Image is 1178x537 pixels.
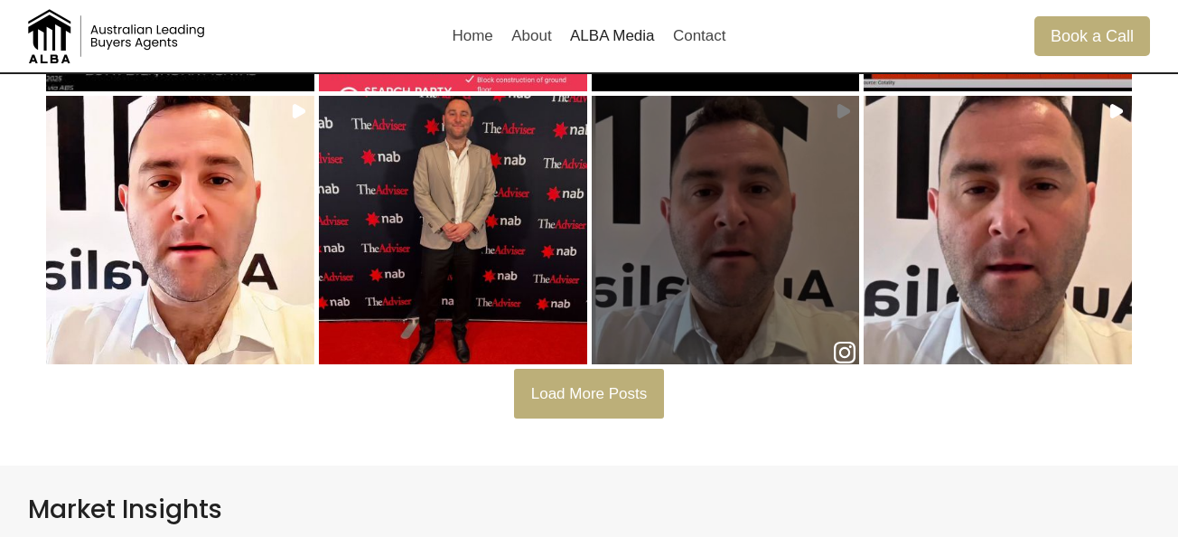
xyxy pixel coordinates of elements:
[319,96,587,364] div: Really enjoyed this year’s edition of the adviserau awards sponsored by nab. Privileged to be gue...
[531,385,648,402] span: Load More Posts
[561,14,664,58] a: ALBA Media
[46,96,314,364] div: canberraDoes the housing market replicate its fireworks scene or resemble our political approach? 👆
[28,9,209,63] img: Australian Leading Buyers Agents
[502,14,561,58] a: About
[1108,103,1125,119] svg: Video
[664,14,735,58] a: Contact
[834,339,856,362] a: Open in Instagram
[1034,16,1150,55] a: Book a Call
[443,14,734,58] nav: Primary Navigation
[443,14,502,58] a: Home
[291,103,307,119] svg: Video
[514,369,664,418] button: Load more Instagram posts
[592,96,860,364] div: Why you should and why you should not: MelbourneOpen in Instagram
[28,495,1150,525] h2: Market Insights
[864,96,1132,364] div: Why you should and should not:Brisbane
